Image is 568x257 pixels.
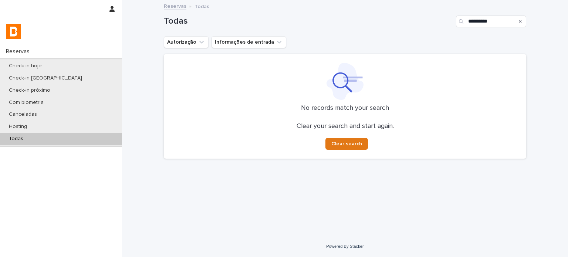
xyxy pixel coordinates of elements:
img: zVaNuJHRTjyIjT5M9Xd5 [6,24,21,39]
p: No records match your search [173,104,517,112]
p: Todas [195,2,209,10]
button: Clear search [325,138,368,150]
p: Reservas [3,48,35,55]
p: Check-in próximo [3,87,56,94]
p: Check-in [GEOGRAPHIC_DATA] [3,75,88,81]
p: Todas [3,136,29,142]
p: Hosting [3,124,33,130]
h1: Todas [164,16,453,27]
input: Search [456,16,526,27]
p: Canceladas [3,111,43,118]
button: Autorização [164,36,209,48]
a: Reservas [164,1,186,10]
p: Clear your search and start again. [297,122,394,131]
span: Clear search [331,141,362,146]
button: Informações de entrada [212,36,286,48]
p: Check-in hoje [3,63,48,69]
a: Powered By Stacker [326,244,364,248]
p: Com biometria [3,99,50,106]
